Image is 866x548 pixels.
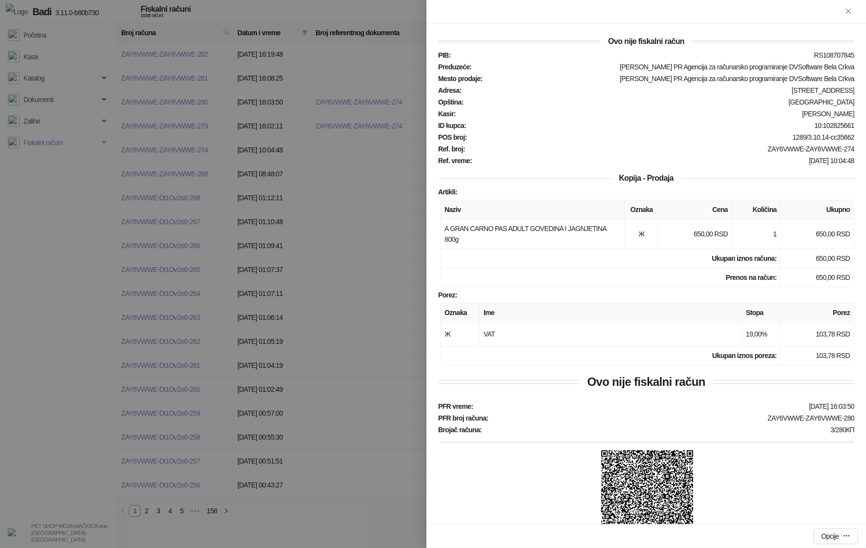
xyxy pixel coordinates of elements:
[438,157,472,165] strong: Ref. vreme :
[441,322,480,346] td: Ж
[438,122,466,129] strong: ID kupca :
[601,450,694,543] img: QR kod
[484,75,855,83] div: [PERSON_NAME] PR Agencija za računarsko programiranje DVSoftware Bela Crkva
[474,402,855,410] div: [DATE] 16:03:50
[468,133,855,141] div: 1289/3.10.14-cc35662
[625,219,659,249] td: Ж
[438,145,465,153] strong: Ref. broj :
[438,291,457,299] strong: Porez :
[781,200,854,219] th: Ukupno
[659,200,732,219] th: Cena
[843,6,854,18] button: Zatvori
[438,426,482,434] strong: Brojač računa :
[611,174,681,182] span: Kopija - Prodaja
[579,375,713,388] span: Ovo nije fiskalni račun
[466,145,855,153] div: ZAY6VWWE-ZAY6VWWE-274
[463,86,855,94] div: [STREET_ADDRESS]
[438,51,450,59] strong: PIB :
[781,268,854,287] td: 650,00 RSD
[489,414,855,422] div: ZAY6VWWE-ZAY6VWWE-280
[600,37,692,45] span: Ovo nije fiskalni račun
[438,75,483,83] strong: Mesto prodaje :
[781,249,854,268] td: 650,00 RSD
[712,254,777,262] strong: Ukupan iznos računa :
[781,346,854,365] td: 103,78 RSD
[438,86,462,94] strong: Adresa :
[732,219,781,249] td: 1
[625,200,659,219] th: Oznaka
[813,528,858,544] button: Opcije
[712,352,777,359] strong: Ukupan iznos poreza:
[480,303,742,322] th: Ime
[732,200,781,219] th: Količina
[438,402,473,410] strong: PFR vreme :
[726,274,777,281] strong: Prenos na račun :
[457,110,855,118] div: [PERSON_NAME]
[441,303,480,322] th: Oznaka
[465,98,855,106] div: [GEOGRAPHIC_DATA]
[467,122,855,129] div: 10:102825661
[438,188,457,196] strong: Artikli :
[472,63,855,71] div: [PERSON_NAME] PR Agencija za računarsko programiranje DVSoftware Bela Crkva
[659,219,732,249] td: 650,00 RSD
[781,219,854,249] td: 650,00 RSD
[451,51,855,59] div: RS108707845
[438,63,471,71] strong: Preduzeće :
[821,532,839,540] div: Opcije
[781,322,854,346] td: 103,78 RSD
[480,322,742,346] td: VAT
[473,157,855,165] div: [DATE] 10:04:48
[441,200,625,219] th: Naziv
[438,110,456,118] strong: Kasir :
[742,322,781,346] td: 19,00%
[438,414,488,422] strong: PFR broj računa :
[441,219,625,249] td: A GRAN CARNO PAS ADULT GOVEDINA I JAGNJETINA 800g
[438,98,464,106] strong: Opština :
[483,426,855,434] div: 3/280КП
[438,133,467,141] strong: POS broj :
[781,303,854,322] th: Porez
[742,303,781,322] th: Stopa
